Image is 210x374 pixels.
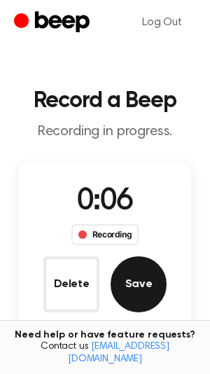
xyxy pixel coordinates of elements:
a: Beep [14,9,93,36]
h1: Record a Beep [11,90,199,112]
div: Recording [71,224,139,245]
span: 0:06 [77,187,133,216]
button: Save Audio Record [111,256,167,312]
button: Delete Audio Record [43,256,99,312]
a: [EMAIL_ADDRESS][DOMAIN_NAME] [68,342,169,364]
p: Recording in progress. [11,123,199,141]
span: Contact us [8,341,202,366]
a: Log Out [128,6,196,39]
